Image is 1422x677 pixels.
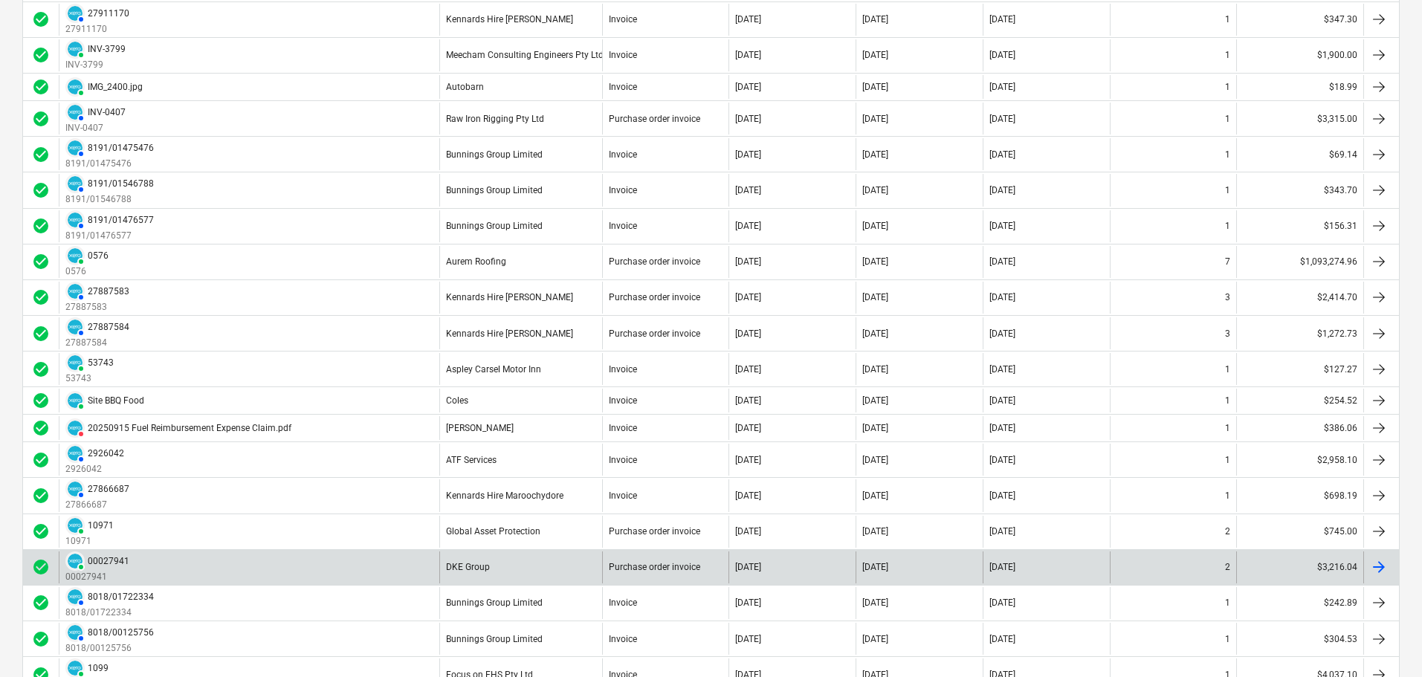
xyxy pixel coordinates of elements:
div: IMG_2400.jpg [88,82,143,92]
div: Global Asset Protection [446,526,540,537]
div: [DATE] [989,526,1015,537]
div: Invoice was approved [32,10,50,28]
p: 0576 [65,265,109,278]
div: [DATE] [735,364,761,375]
span: check_circle [32,558,50,576]
div: Bunnings Group Limited [446,634,543,644]
div: Invoice was approved [32,558,50,576]
div: Invoice was approved [32,630,50,648]
div: INV-3799 [88,44,126,54]
div: 8191/01476577 [88,215,154,225]
div: [DATE] [862,526,888,537]
div: Invoice [609,455,637,465]
div: Invoice has been synced with Xero and its status is currently AUTHORISED [65,317,85,337]
div: [DATE] [735,526,761,537]
div: [DATE] [735,50,761,60]
div: 53743 [88,357,114,368]
div: [DATE] [735,395,761,406]
div: Chat Widget [1348,606,1422,677]
span: check_circle [32,253,50,271]
p: 27887583 [65,301,129,314]
span: check_circle [32,10,50,28]
span: check_circle [32,325,50,343]
div: [DATE] [735,185,761,195]
div: Bunnings Group Limited [446,221,543,231]
p: 27911170 [65,23,129,36]
div: $127.27 [1236,353,1363,385]
div: [DATE] [989,50,1015,60]
div: [DATE] [989,185,1015,195]
span: check_circle [32,217,50,235]
div: [DATE] [862,562,888,572]
div: Invoice [609,185,637,195]
img: xero.svg [68,482,83,496]
img: xero.svg [68,393,83,408]
div: Aspley Carsel Motor Inn [446,364,541,375]
div: [DATE] [862,221,888,231]
div: 10971 [88,520,114,531]
div: [DATE] [989,395,1015,406]
p: INV-0407 [65,122,126,135]
div: Bunnings Group Limited [446,149,543,160]
div: Invoice was approved [32,253,50,271]
div: Invoice [609,149,637,160]
div: [DATE] [989,292,1015,302]
div: 8018/00125756 [88,627,154,638]
div: Invoice [609,14,637,25]
div: Invoice has been synced with Xero and its status is currently AUTHORISED [65,479,85,499]
div: [DATE] [989,423,1015,433]
div: [DATE] [989,114,1015,124]
div: Invoice has been synced with Xero and its status is currently AUTHORISED [65,587,85,606]
div: Invoice [609,364,637,375]
div: Meecham Consulting Engineers Pty Ltd [446,50,604,60]
p: 53743 [65,372,114,385]
div: 3 [1225,328,1230,339]
div: 1 [1225,149,1230,160]
div: 1 [1225,490,1230,501]
div: Purchase order invoice [609,256,700,267]
div: [DATE] [989,597,1015,608]
div: Invoice [609,395,637,406]
div: 2926042 [88,448,124,459]
div: $343.70 [1236,174,1363,206]
div: Purchase order invoice [609,114,700,124]
div: Site BBQ Food [88,395,144,406]
div: 1099 [88,663,109,673]
div: 3 [1225,292,1230,302]
div: $3,315.00 [1236,103,1363,135]
div: [DATE] [735,114,761,124]
div: [DATE] [735,562,761,572]
div: 1 [1225,634,1230,644]
div: [DATE] [862,292,888,302]
div: [DATE] [862,185,888,195]
div: 8018/01722334 [88,592,154,602]
div: Invoice was approved [32,360,50,378]
div: Invoice [609,50,637,60]
div: $254.52 [1236,389,1363,412]
div: 1 [1225,364,1230,375]
div: 27866687 [88,484,129,494]
span: check_circle [32,392,50,409]
div: [DATE] [989,14,1015,25]
div: $2,958.10 [1236,444,1363,476]
img: xero.svg [68,589,83,604]
img: xero.svg [68,42,83,56]
img: xero.svg [68,661,83,676]
div: [DATE] [735,14,761,25]
div: 0576 [88,250,109,261]
div: Kennards Hire [PERSON_NAME] [446,328,573,339]
div: Kennards Hire [PERSON_NAME] [446,292,573,302]
div: Invoice has been synced with Xero and its status is currently PAID [65,39,85,59]
div: 1 [1225,14,1230,25]
div: [DATE] [862,423,888,433]
div: [DATE] [735,292,761,302]
p: 8018/00125756 [65,642,154,655]
div: 27911170 [88,8,129,19]
div: [DATE] [735,256,761,267]
span: check_circle [32,522,50,540]
div: 1 [1225,455,1230,465]
div: Purchase order invoice [609,526,700,537]
div: Invoice has been synced with Xero and its status is currently PAID [65,246,85,265]
div: Bunnings Group Limited [446,185,543,195]
div: Invoice [609,221,637,231]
